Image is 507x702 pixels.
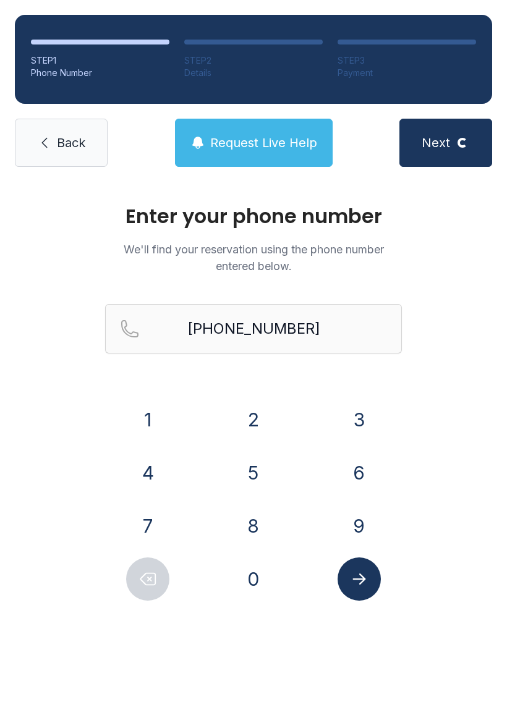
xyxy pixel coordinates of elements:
[31,67,169,79] div: Phone Number
[105,206,402,226] h1: Enter your phone number
[126,451,169,494] button: 4
[184,54,323,67] div: STEP 2
[338,504,381,548] button: 9
[210,134,317,151] span: Request Live Help
[105,241,402,274] p: We'll find your reservation using the phone number entered below.
[126,504,169,548] button: 7
[232,398,275,441] button: 2
[232,504,275,548] button: 8
[422,134,450,151] span: Next
[105,304,402,353] input: Reservation phone number
[184,67,323,79] div: Details
[338,451,381,494] button: 6
[232,557,275,601] button: 0
[338,54,476,67] div: STEP 3
[126,398,169,441] button: 1
[338,67,476,79] div: Payment
[31,54,169,67] div: STEP 1
[126,557,169,601] button: Delete number
[338,557,381,601] button: Submit lookup form
[232,451,275,494] button: 5
[338,398,381,441] button: 3
[57,134,85,151] span: Back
